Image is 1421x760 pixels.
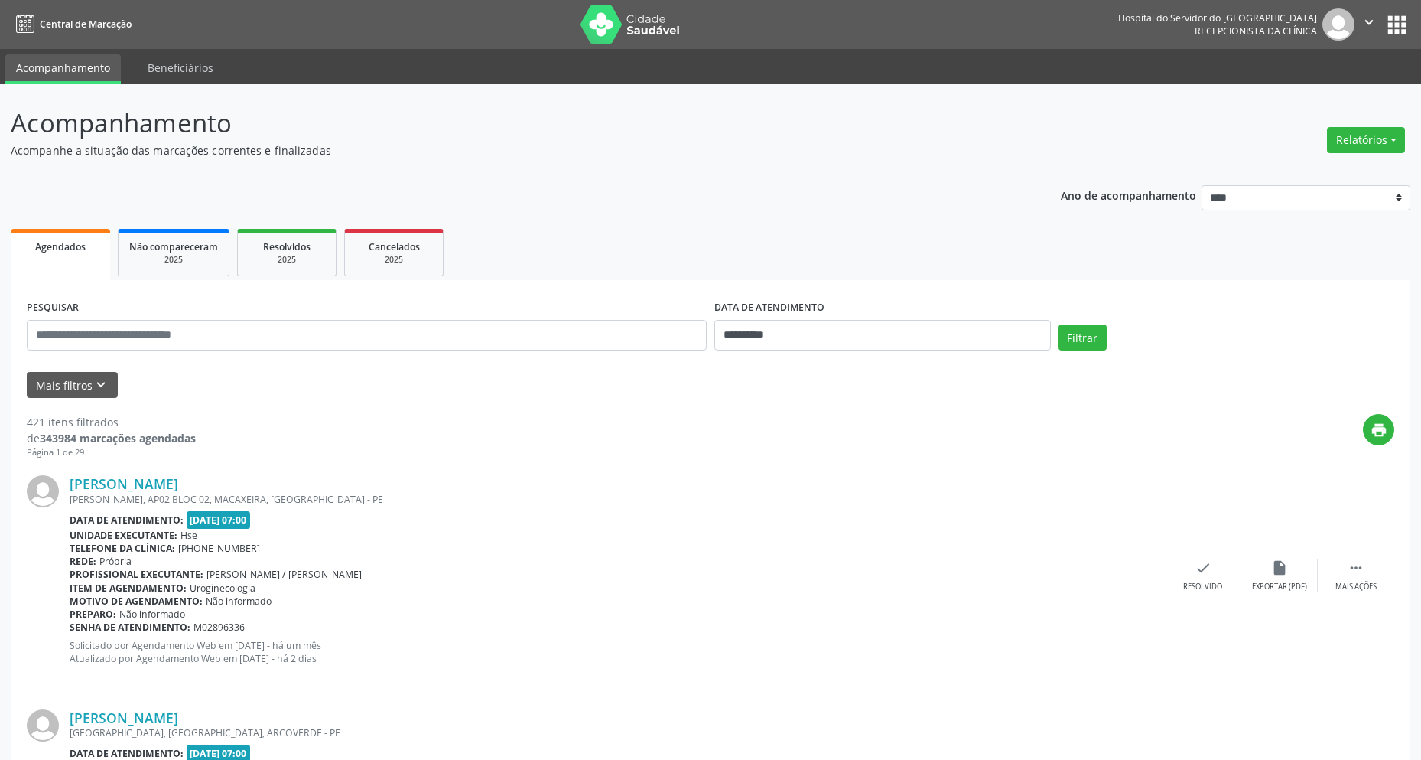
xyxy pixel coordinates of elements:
div: Página 1 de 29 [27,446,196,459]
span: Própria [99,555,132,568]
span: Central de Marcação [40,18,132,31]
div: Resolvido [1183,582,1222,592]
p: Ano de acompanhamento [1061,185,1196,204]
div: 2025 [129,254,218,266]
a: Central de Marcação [11,11,132,37]
div: de [27,430,196,446]
b: Preparo: [70,608,116,621]
span: [PERSON_NAME] / [PERSON_NAME] [206,568,362,581]
button:  [1354,8,1384,41]
p: Acompanhe a situação das marcações correntes e finalizadas [11,142,990,158]
div: Mais ações [1335,582,1377,592]
label: PESQUISAR [27,296,79,320]
button: Filtrar [1058,325,1107,351]
i: insert_drive_file [1271,559,1288,576]
button: print [1363,414,1394,445]
i: check [1195,559,1211,576]
p: Acompanhamento [11,104,990,142]
button: Mais filtroskeyboard_arrow_down [27,372,118,399]
span: Hse [180,529,197,542]
a: [PERSON_NAME] [70,709,178,726]
div: 2025 [249,254,325,266]
i: keyboard_arrow_down [93,377,109,393]
b: Item de agendamento: [70,582,187,595]
a: [PERSON_NAME] [70,475,178,492]
b: Senha de atendimento: [70,621,190,634]
span: Resolvidos [263,240,311,253]
p: Solicitado por Agendamento Web em [DATE] - há um mês Atualizado por Agendamento Web em [DATE] - h... [70,639,1165,665]
b: Unidade executante: [70,529,177,542]
img: img [27,709,59,742]
span: [PHONE_NUMBER] [178,542,260,555]
div: Exportar (PDF) [1252,582,1307,592]
b: Motivo de agendamento: [70,595,203,608]
b: Telefone da clínica: [70,542,175,555]
b: Profissional executante: [70,568,203,581]
img: img [1322,8,1354,41]
i:  [1348,559,1364,576]
span: Cancelados [369,240,420,253]
span: Não informado [119,608,185,621]
div: [GEOGRAPHIC_DATA], [GEOGRAPHIC_DATA], ARCOVERDE - PE [70,726,1165,739]
a: Beneficiários [137,54,224,81]
div: [PERSON_NAME], AP02 BLOC 02, MACAXEIRA, [GEOGRAPHIC_DATA] - PE [70,493,1165,506]
i:  [1361,14,1377,31]
b: Data de atendimento: [70,747,184,760]
span: M02896336 [193,621,245,634]
div: 2025 [356,254,432,266]
div: Hospital do Servidor do [GEOGRAPHIC_DATA] [1118,11,1317,24]
button: Relatórios [1327,127,1405,153]
span: [DATE] 07:00 [187,511,251,529]
span: Recepcionista da clínica [1195,24,1317,38]
span: Não compareceram [129,240,218,253]
strong: 343984 marcações agendadas [40,431,196,445]
label: DATA DE ATENDIMENTO [714,296,824,320]
i: print [1371,422,1387,439]
b: Rede: [70,555,96,568]
span: Uroginecologia [190,582,255,595]
b: Data de atendimento: [70,514,184,527]
span: Agendados [35,240,86,253]
img: img [27,475,59,507]
a: Acompanhamento [5,54,121,84]
div: 421 itens filtrados [27,414,196,430]
button: apps [1384,11,1410,38]
span: Não informado [206,595,272,608]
